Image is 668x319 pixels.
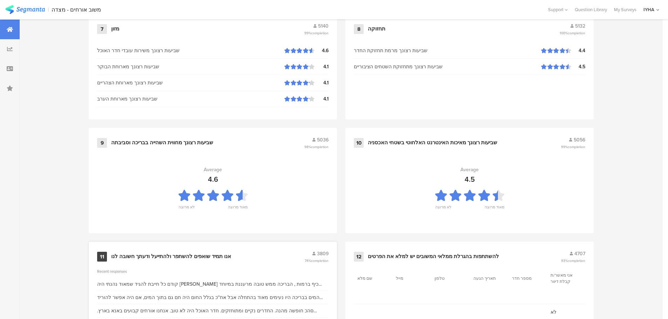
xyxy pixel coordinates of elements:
[304,144,329,150] span: 98%
[568,144,585,150] span: completion
[204,166,222,173] div: Average
[571,47,585,54] div: 4.4
[97,95,284,103] div: שביעות רצונך מארוחת הערב
[304,30,329,36] span: 99%
[568,30,585,36] span: completion
[305,258,329,263] span: 74%
[97,24,107,34] div: 7
[551,308,582,316] span: לא
[315,63,329,70] div: 4.1
[52,6,101,13] div: משוב אורחים - מצדה
[208,174,218,185] div: 4.6
[643,6,654,13] div: IYHA
[368,26,385,33] div: תחזוקה
[97,252,107,262] div: 11
[368,253,499,260] div: להשתתפות בהגרלת ממלאי המשובים יש למלא את הפרטים
[111,253,231,260] div: אנו תמיד שואפים להשתפר ולהתייעל ודעתך חשובה לנו
[354,252,364,262] div: 12
[571,63,585,70] div: 4.5
[178,204,195,214] div: לא מרוצה
[435,204,451,214] div: לא מרוצה
[315,79,329,86] div: 4.1
[571,6,610,13] a: Question Library
[111,26,119,33] div: מזון
[396,275,427,282] section: מייל
[460,166,479,173] div: Average
[485,204,504,214] div: מאוד מרוצה
[111,139,213,146] div: שביעות רצונך מחווית השהייה בבריכה וסביבתה
[97,269,329,274] div: Recent responses
[48,6,49,14] div: |
[228,204,248,214] div: מאוד מרוצה
[568,258,585,263] span: completion
[357,275,389,282] section: שם מלא
[97,79,284,86] div: שביעות רצונך מארוחת הצהריים
[311,144,329,150] span: completion
[354,24,364,34] div: 8
[311,30,329,36] span: completion
[574,136,585,144] span: 5056
[551,272,582,285] section: אני מאשר/ת קבלת דיוור
[560,30,585,36] span: 100%
[318,22,329,30] span: 5140
[97,63,284,70] div: שביעות רצונך מארוחת הבוקר
[561,144,585,150] span: 99%
[97,294,329,301] div: המים בבריכה היו נעימים מאוד בהתחלה אבל אח''כ בגלל החום היה חם גם בתוך המים, אם היה אפשר להוריד קצ...
[354,63,541,70] div: שביעות רצונך מתחזוקת השטחים הציבוריים
[512,275,544,282] section: מספר חדר
[575,22,585,30] span: 5132
[97,47,284,54] div: שביעות רצונך משירות עובדי חדר האוכל
[315,47,329,54] div: 4.6
[5,5,45,14] img: segmanta logo
[311,258,329,263] span: completion
[97,307,329,314] div: סהכ חופשה מהנה. החדרים נקיים ומתוחזקים. חדר האוכל היה לא טוב. אנחנו אורחים קבועים באנא בארץ. והפע...
[610,6,640,13] a: My Surveys
[315,95,329,103] div: 4.1
[354,138,364,148] div: 10
[368,139,497,146] div: שביעות רצונך מאיכות האינטרנט האלחוטי בשטחי האכסניה
[317,136,329,144] span: 5036
[548,4,568,15] div: Support
[434,275,466,282] section: טלפון
[97,280,329,288] div: קודם כל חייבת להגיד שמאוד נהנתי היה [PERSON_NAME] כיף ברמות , הבריכה ממש טובה מרעננת במיוחד בחום ...
[561,258,585,263] span: 93%
[465,174,475,185] div: 4.5
[97,138,107,148] div: 9
[354,47,541,54] div: שביעות רצונך מרמת תחזוקת החדר
[574,250,585,257] span: 4707
[317,250,329,257] span: 3809
[473,275,505,282] section: תאריך הגעה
